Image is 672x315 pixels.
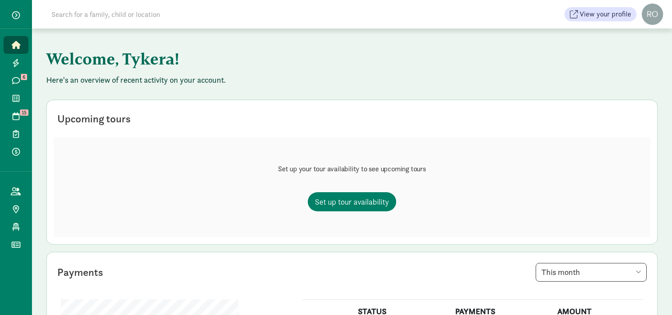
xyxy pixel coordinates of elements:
[20,109,28,116] span: 15
[57,111,131,127] div: Upcoming tours
[4,107,28,125] a: 15
[278,164,426,174] p: Set up your tour availability to see upcoming tours
[580,9,631,20] span: View your profile
[315,196,389,208] span: Set up tour availability
[46,5,295,23] input: Search for a family, child or location
[46,75,658,85] p: Here's an overview of recent activity on your account.
[4,72,28,89] a: 6
[565,7,636,21] button: View your profile
[308,192,396,211] a: Set up tour availability
[57,264,103,280] div: Payments
[21,74,27,80] span: 6
[46,43,486,75] h1: Welcome, Tykera!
